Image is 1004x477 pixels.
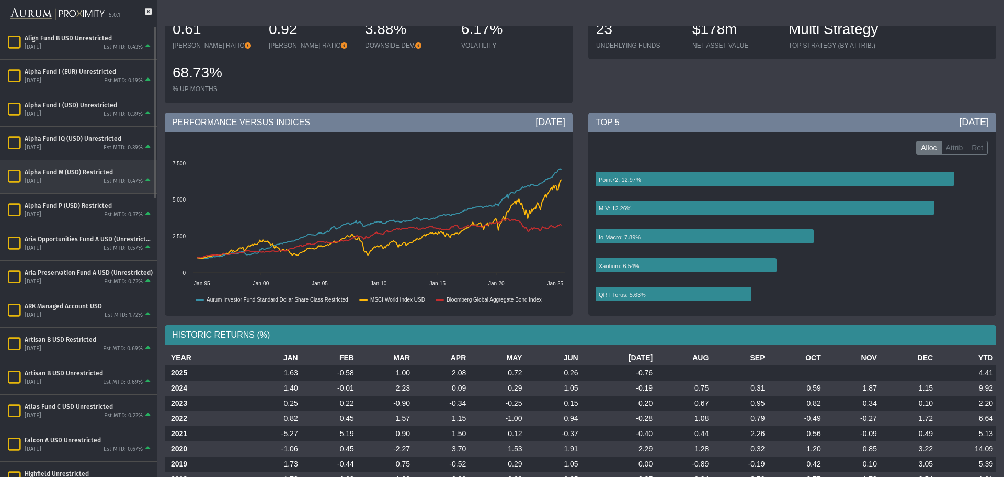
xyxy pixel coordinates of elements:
div: TOP STRATEGY (BY ATTRIB.) [789,41,878,50]
td: 0.32 [712,441,768,457]
th: SEP [712,350,768,365]
text: 7 500 [173,161,186,167]
div: [DATE] [25,144,41,152]
td: 3.22 [880,441,936,457]
td: 4.41 [936,365,996,381]
div: [DATE] [25,379,41,386]
div: Align Fund B USD Unrestricted [25,34,153,42]
td: 2.20 [936,396,996,411]
text: M V: 12.26% [599,205,632,212]
th: 2020 [165,441,245,457]
th: 2025 [165,365,245,381]
td: 0.42 [768,457,824,472]
div: 68.73% [173,63,258,85]
th: YTD [936,350,996,365]
td: -0.37 [525,426,581,441]
th: MAR [357,350,413,365]
div: Est MTD: 0.47% [104,178,143,185]
div: Est MTD: 0.37% [104,211,143,219]
th: 2022 [165,411,245,426]
div: Est MTD: 0.67% [104,446,143,453]
td: 0.20 [581,396,656,411]
td: -0.19 [581,381,656,396]
th: AUG [656,350,712,365]
div: ARK Managed Account USD [25,302,153,310]
td: 0.67 [656,396,712,411]
td: -0.25 [469,396,525,411]
th: JUN [525,350,581,365]
td: 5.19 [301,426,357,441]
td: 1.87 [824,381,880,396]
td: -0.09 [824,426,880,441]
td: 0.00 [581,457,656,472]
td: 0.59 [768,381,824,396]
td: -0.01 [301,381,357,396]
div: 5.0.1 [109,12,120,19]
text: Aurum Investor Fund Standard Dollar Share Class Restricted [207,297,348,303]
td: 1.28 [656,441,712,457]
div: $178m [692,19,778,41]
div: Aria Preservation Fund A USD (Unrestricted) [25,269,153,277]
div: Est MTD: 0.39% [104,110,143,118]
td: 0.49 [880,426,936,441]
td: -0.28 [581,411,656,426]
div: % UP MONTHS [173,85,258,93]
div: [DATE] [959,116,989,128]
label: Alloc [916,141,941,156]
td: 1.50 [413,426,469,441]
td: 0.44 [656,426,712,441]
td: -0.40 [581,426,656,441]
td: -0.76 [581,365,656,381]
div: TOP 5 [588,113,996,132]
td: 0.25 [245,396,301,411]
th: APR [413,350,469,365]
text: Xantium: 6.54% [599,263,640,269]
text: Jan-25 [547,281,564,286]
div: Est MTD: 0.69% [103,379,143,386]
div: Alpha Fund IQ (USD) Unrestricted [25,135,153,143]
div: 3.88% [365,19,451,41]
div: [DATE] [25,178,41,185]
div: Est MTD: 0.69% [103,345,143,353]
td: 0.94 [525,411,581,426]
td: 0.75 [357,457,413,472]
div: Atlas Fund C USD Unrestricted [25,403,153,411]
td: -2.27 [357,441,413,457]
div: [DATE] [25,110,41,118]
th: DEC [880,350,936,365]
td: 0.75 [656,381,712,396]
td: -0.34 [413,396,469,411]
td: 2.26 [712,426,768,441]
td: 0.22 [301,396,357,411]
td: 1.15 [880,381,936,396]
td: 1.05 [525,381,581,396]
div: Alpha Fund I (EUR) Unrestricted [25,68,153,76]
td: 0.10 [880,396,936,411]
div: [DATE] [535,116,565,128]
div: Alpha Fund I (USD) Unrestricted [25,101,153,109]
td: 0.79 [712,411,768,426]
td: 0.29 [469,381,525,396]
td: 0.34 [824,396,880,411]
div: [DATE] [25,412,41,420]
div: [DATE] [25,312,41,319]
div: 0.61 [173,19,258,41]
text: Jan-20 [488,281,505,286]
th: [DATE] [581,350,656,365]
th: YEAR [165,350,245,365]
td: -0.49 [768,411,824,426]
div: Artisan B USD Restricted [25,336,153,344]
text: Jan-95 [194,281,210,286]
text: Jan-15 [429,281,446,286]
td: 0.10 [824,457,880,472]
div: Est MTD: 0.22% [104,412,143,420]
div: Est MTD: 0.72% [104,278,143,286]
td: 3.70 [413,441,469,457]
text: Bloomberg Global Aggregate Bond Index [447,297,542,303]
td: 0.56 [768,426,824,441]
td: 2.08 [413,365,469,381]
td: 1.20 [768,441,824,457]
td: 1.15 [413,411,469,426]
th: 2021 [165,426,245,441]
td: -1.00 [469,411,525,426]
